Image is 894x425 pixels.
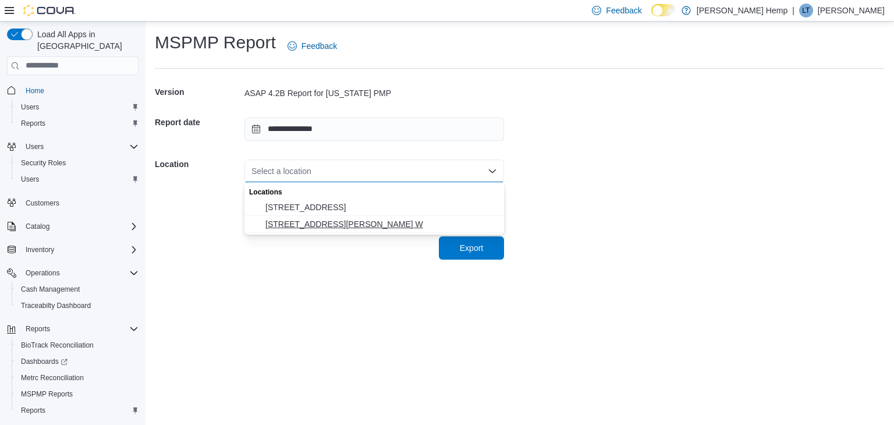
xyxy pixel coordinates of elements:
[16,387,77,401] a: MSPMP Reports
[16,371,139,385] span: Metrc Reconciliation
[265,218,497,230] span: [STREET_ADDRESS][PERSON_NAME] W
[12,171,143,187] button: Users
[26,222,49,231] span: Catalog
[12,155,143,171] button: Security Roles
[802,3,810,17] span: LT
[16,100,44,114] a: Users
[21,140,48,154] button: Users
[2,242,143,258] button: Inventory
[12,402,143,419] button: Reports
[16,172,44,186] a: Users
[26,199,59,208] span: Customers
[301,40,337,52] span: Feedback
[155,31,276,54] h1: MSPMP Report
[21,266,139,280] span: Operations
[21,175,39,184] span: Users
[26,245,54,254] span: Inventory
[651,4,676,16] input: Dark Mode
[16,371,88,385] a: Metrc Reconciliation
[26,268,60,278] span: Operations
[12,281,143,297] button: Cash Management
[16,172,139,186] span: Users
[244,87,504,99] div: ASAP 4.2B Report for [US_STATE] PMP
[21,102,39,112] span: Users
[21,196,139,210] span: Customers
[244,182,504,233] div: Choose from the following options
[16,116,139,130] span: Reports
[21,322,139,336] span: Reports
[21,285,80,294] span: Cash Management
[16,299,95,313] a: Traceabilty Dashboard
[244,199,504,216] button: 4860 Bethel Road
[12,370,143,386] button: Metrc Reconciliation
[651,16,652,17] span: Dark Mode
[155,80,242,104] h5: Version
[2,265,143,281] button: Operations
[21,301,91,310] span: Traceabilty Dashboard
[12,99,143,115] button: Users
[155,111,242,134] h5: Report date
[16,403,50,417] a: Reports
[16,100,139,114] span: Users
[265,201,497,213] span: [STREET_ADDRESS]
[251,164,253,178] input: Accessible screen reader label
[460,242,483,254] span: Export
[21,406,45,415] span: Reports
[16,299,139,313] span: Traceabilty Dashboard
[21,219,139,233] span: Catalog
[244,182,504,199] div: Locations
[21,373,84,382] span: Metrc Reconciliation
[21,119,45,128] span: Reports
[26,86,44,95] span: Home
[2,194,143,211] button: Customers
[21,140,139,154] span: Users
[155,153,242,176] h5: Location
[21,389,73,399] span: MSPMP Reports
[16,403,139,417] span: Reports
[792,3,794,17] p: |
[16,156,139,170] span: Security Roles
[21,341,94,350] span: BioTrack Reconciliation
[26,324,50,334] span: Reports
[488,167,497,176] button: Close list of options
[16,355,72,369] a: Dashboards
[21,322,55,336] button: Reports
[799,3,813,17] div: Lucas Todd
[818,3,885,17] p: [PERSON_NAME]
[12,115,143,132] button: Reports
[12,297,143,314] button: Traceabilty Dashboard
[12,353,143,370] a: Dashboards
[21,158,66,168] span: Security Roles
[606,5,641,16] span: Feedback
[439,236,504,260] button: Export
[21,243,59,257] button: Inventory
[697,3,787,17] p: [PERSON_NAME] Hemp
[244,118,504,141] input: Press the down key to open a popover containing a calendar.
[21,83,139,98] span: Home
[12,337,143,353] button: BioTrack Reconciliation
[2,218,143,235] button: Catalog
[33,29,139,52] span: Load All Apps in [GEOGRAPHIC_DATA]
[16,387,139,401] span: MSPMP Reports
[21,84,49,98] a: Home
[16,156,70,170] a: Security Roles
[23,5,76,16] img: Cova
[283,34,342,58] a: Feedback
[21,243,139,257] span: Inventory
[2,139,143,155] button: Users
[16,282,84,296] a: Cash Management
[16,355,139,369] span: Dashboards
[16,116,50,130] a: Reports
[16,338,139,352] span: BioTrack Reconciliation
[12,386,143,402] button: MSPMP Reports
[2,82,143,99] button: Home
[26,142,44,151] span: Users
[21,196,64,210] a: Customers
[16,338,98,352] a: BioTrack Reconciliation
[21,266,65,280] button: Operations
[244,216,504,233] button: 3023 Goodman Rd. W
[21,219,54,233] button: Catalog
[2,321,143,337] button: Reports
[21,357,68,366] span: Dashboards
[16,282,139,296] span: Cash Management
